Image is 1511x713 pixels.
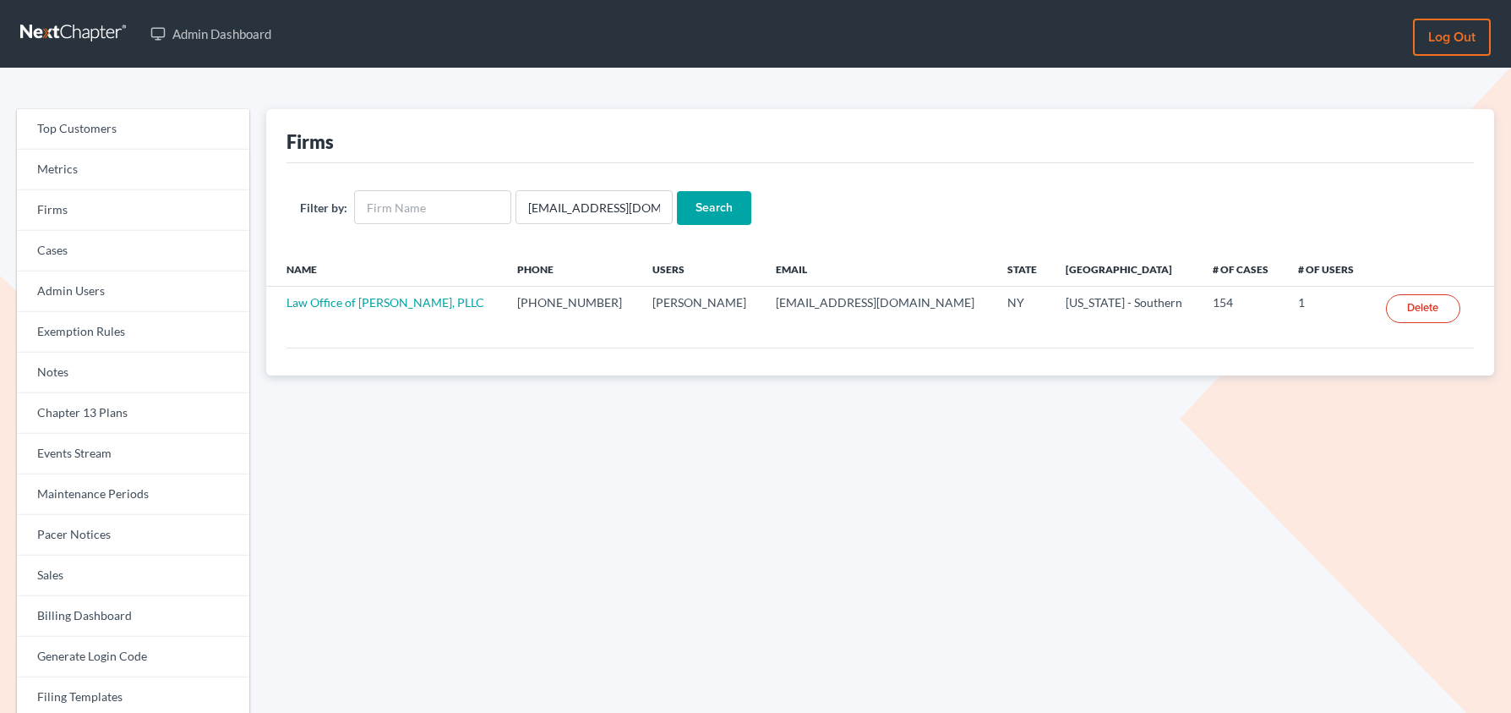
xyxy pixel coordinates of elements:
td: [EMAIL_ADDRESS][DOMAIN_NAME] [762,287,994,334]
a: Pacer Notices [17,515,249,556]
a: Sales [17,556,249,596]
th: [GEOGRAPHIC_DATA] [1052,252,1199,286]
a: Notes [17,353,249,393]
td: 1 [1285,287,1370,334]
a: Exemption Rules [17,312,249,353]
a: Admin Dashboard [142,19,280,49]
td: 154 [1199,287,1285,334]
a: Cases [17,231,249,271]
td: [PHONE_NUMBER] [504,287,639,334]
a: Events Stream [17,434,249,474]
td: NY [994,287,1052,334]
div: Firms [286,129,334,154]
a: Law Office of [PERSON_NAME], PLLC [286,295,484,310]
td: [US_STATE] - Southern [1052,287,1199,334]
th: Phone [504,252,639,286]
a: Admin Users [17,271,249,312]
a: Metrics [17,150,249,190]
td: [PERSON_NAME] [639,287,763,334]
input: Firm Name [354,190,511,224]
th: # of Users [1285,252,1370,286]
a: Delete [1386,294,1460,323]
a: Firms [17,190,249,231]
th: State [994,252,1052,286]
a: Chapter 13 Plans [17,393,249,434]
a: Log out [1413,19,1491,56]
input: Search [677,191,751,225]
a: Maintenance Periods [17,474,249,515]
th: Email [762,252,994,286]
th: Name [266,252,504,286]
label: Filter by: [300,199,347,217]
input: Users [515,190,673,224]
th: # of Cases [1199,252,1285,286]
a: Billing Dashboard [17,596,249,637]
a: Generate Login Code [17,637,249,677]
th: Users [639,252,763,286]
a: Top Customers [17,109,249,150]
